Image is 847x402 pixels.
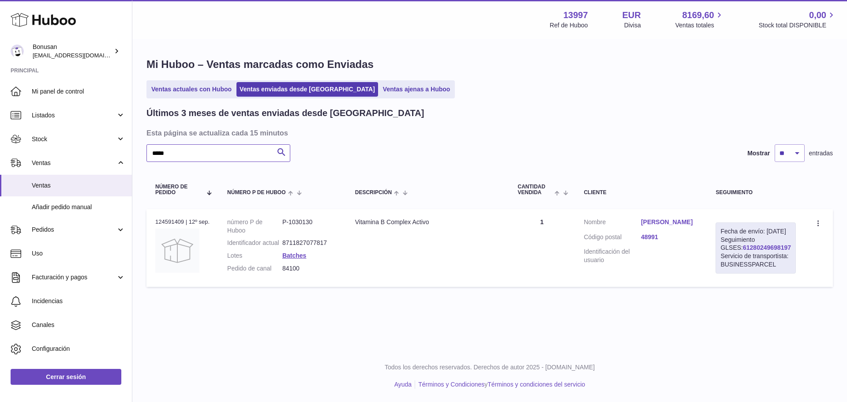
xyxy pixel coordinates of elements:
dt: Identificador actual [227,239,282,247]
dt: Nombre [584,218,641,229]
strong: 13997 [563,9,588,21]
span: Canales [32,321,125,329]
h1: Mi Huboo – Ventas marcadas como Enviadas [146,57,833,71]
div: Seguimiento GLSES: [716,222,796,274]
span: Pedidos [32,225,116,234]
a: Términos y condiciones del servicio [487,381,585,388]
dd: 84100 [282,264,337,273]
li: y [415,380,585,389]
a: Ayuda [394,381,412,388]
label: Mostrar [747,149,770,158]
span: 8169,60 [682,9,714,21]
span: entradas [809,149,833,158]
div: Fecha de envío: [DATE] [720,227,791,236]
span: Listados [32,111,116,120]
span: Ventas [32,181,125,190]
div: Servicio de transportista: BUSINESSPARCEL [720,252,791,269]
h3: Esta página se actualiza cada 15 minutos [146,128,831,138]
a: Ventas actuales con Huboo [148,82,235,97]
dt: Identificación del usuario [584,248,641,264]
a: 48991 [641,233,698,241]
a: Batches [282,252,306,259]
a: Términos y Condiciones [418,381,484,388]
a: [PERSON_NAME] [641,218,698,226]
dt: Código postal [584,233,641,244]
dd: 8711827077817 [282,239,337,247]
a: Ventas enviadas desde [GEOGRAPHIC_DATA] [236,82,378,97]
span: Incidencias [32,297,125,305]
p: Todos los derechos reservados. Derechos de autor 2025 - [DOMAIN_NAME] [139,363,840,372]
span: Facturación y pagos [32,273,116,282]
div: Bonusan [33,43,112,60]
td: 1 [509,209,575,287]
img: info@bonusan.es [11,45,24,58]
div: Seguimiento [716,190,796,195]
span: Descripción [355,190,392,195]
dd: P-1030130 [282,218,337,235]
img: no-photo.jpg [155,229,199,273]
h2: Últimos 3 meses de ventas enviadas desde [GEOGRAPHIC_DATA] [146,107,424,119]
span: Ventas [32,159,116,167]
dt: Pedido de canal [227,264,282,273]
span: Añadir pedido manual [32,203,125,211]
span: [EMAIL_ADDRESS][DOMAIN_NAME] [33,52,130,59]
div: 124591409 | 12º sep. [155,218,210,226]
dt: número P de Huboo [227,218,282,235]
span: Uso [32,249,125,258]
a: 8169,60 Ventas totales [675,9,724,30]
dt: Lotes [227,252,282,260]
span: Mi panel de control [32,87,125,96]
span: Número de pedido [155,184,202,195]
div: Vitamina B Complex Activo [355,218,500,226]
div: Divisa [624,21,641,30]
span: Stock total DISPONIBLE [759,21,836,30]
span: 0,00 [809,9,826,21]
span: número P de Huboo [227,190,285,195]
span: Ventas totales [675,21,724,30]
a: 61280249698197 [743,244,791,251]
a: Ventas ajenas a Huboo [380,82,453,97]
strong: EUR [622,9,641,21]
span: Stock [32,135,116,143]
div: Ref de Huboo [550,21,588,30]
div: Cliente [584,190,698,195]
a: Cerrar sesión [11,369,121,385]
span: Configuración [32,345,125,353]
a: 0,00 Stock total DISPONIBLE [759,9,836,30]
span: Cantidad vendida [517,184,552,195]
